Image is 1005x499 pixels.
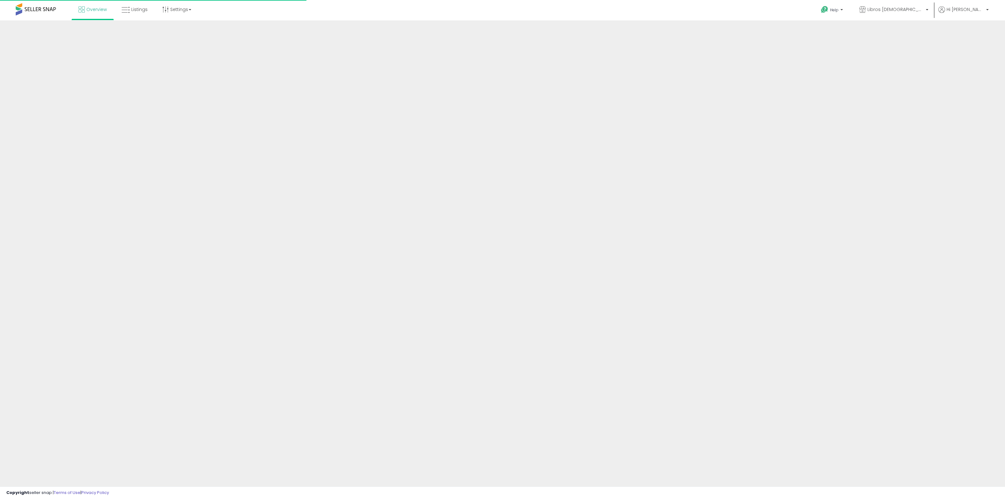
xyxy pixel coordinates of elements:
[830,7,839,13] span: Help
[821,6,828,14] i: Get Help
[86,6,107,13] span: Overview
[938,6,989,20] a: Hi [PERSON_NAME]
[947,6,984,13] span: Hi [PERSON_NAME]
[867,6,924,13] span: Libros [DEMOGRAPHIC_DATA]
[816,1,849,20] a: Help
[131,6,148,13] span: Listings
